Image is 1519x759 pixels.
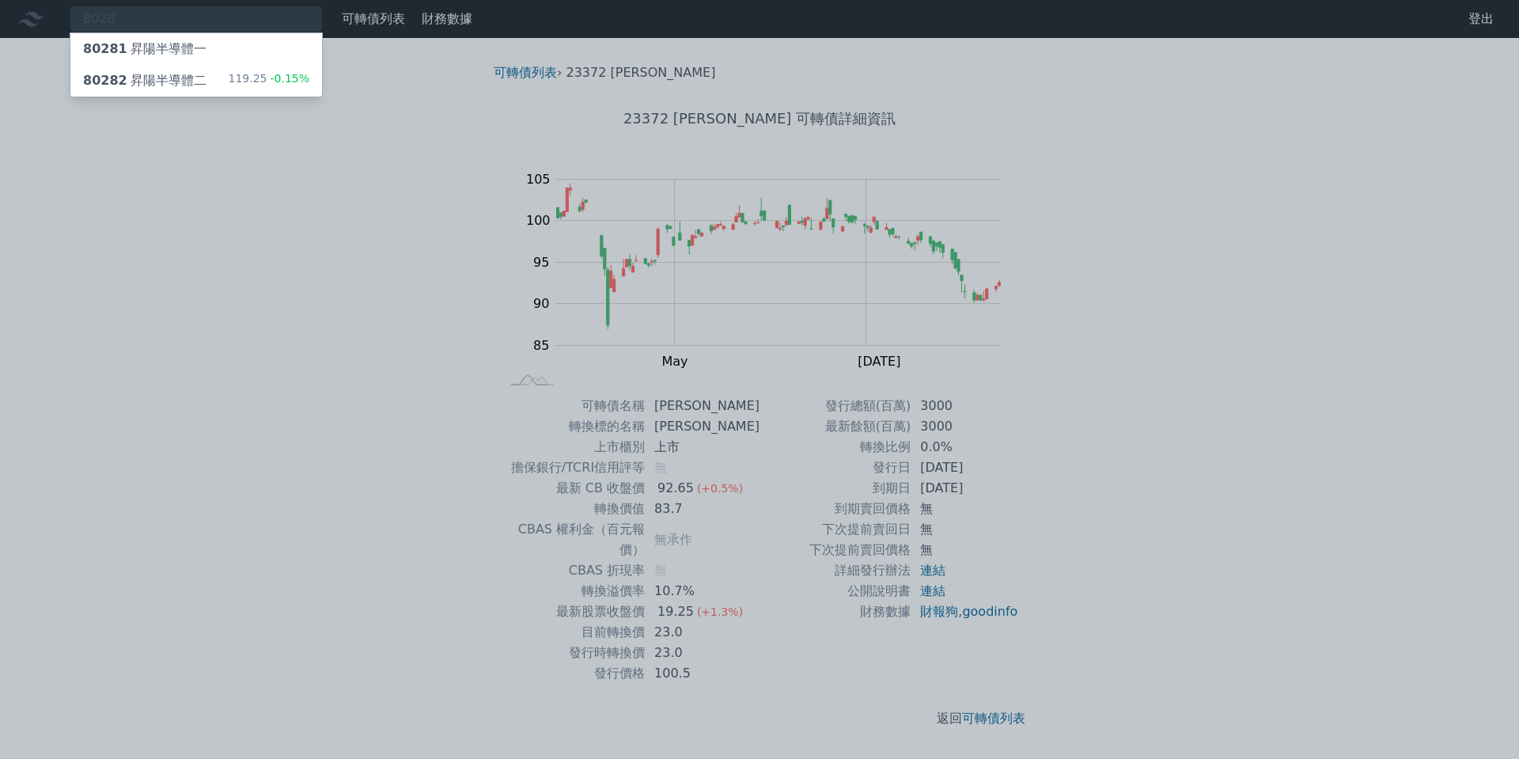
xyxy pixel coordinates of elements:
span: -0.15% [267,72,309,85]
div: 119.25 [228,71,309,90]
a: 80282昇陽半導體二 119.25-0.15% [70,65,322,97]
div: 昇陽半導體一 [83,40,206,59]
span: 80281 [83,41,127,56]
a: 80281昇陽半導體一 [70,33,322,65]
span: 80282 [83,73,127,88]
div: 昇陽半導體二 [83,71,206,90]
